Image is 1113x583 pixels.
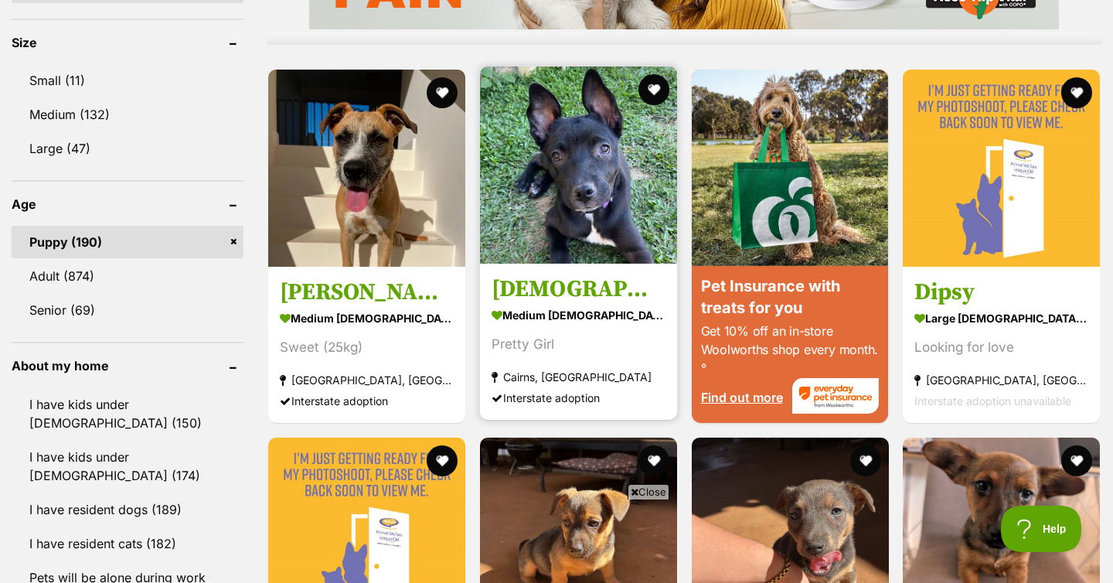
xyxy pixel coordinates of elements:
[1001,506,1082,552] iframe: Help Scout Beacon - Open
[280,307,454,329] strong: medium [DEMOGRAPHIC_DATA] Dog
[628,484,669,499] span: Close
[275,506,838,575] iframe: Advertisement
[12,98,243,131] a: Medium (132)
[492,367,665,387] strong: Cairns, [GEOGRAPHIC_DATA]
[914,307,1088,329] strong: large [DEMOGRAPHIC_DATA] Dog
[914,394,1071,407] span: Interstate adoption unavailable
[914,278,1088,307] h3: Dipsy
[638,445,669,476] button: favourite
[1061,77,1092,108] button: favourite
[492,334,665,355] div: Pretty Girl
[914,370,1088,390] strong: [GEOGRAPHIC_DATA], [GEOGRAPHIC_DATA]
[12,359,243,373] header: About my home
[12,260,243,292] a: Adult (874)
[220,1,230,12] img: adc.png
[12,197,243,211] header: Age
[638,74,669,105] button: favourite
[492,274,665,304] h3: [DEMOGRAPHIC_DATA]
[12,388,243,439] a: I have kids under [DEMOGRAPHIC_DATA] (150)
[268,266,465,423] a: [PERSON_NAME] medium [DEMOGRAPHIC_DATA] Dog Sweet (25kg) [GEOGRAPHIC_DATA], [GEOGRAPHIC_DATA] Int...
[12,493,243,526] a: I have resident dogs (189)
[480,263,677,420] a: [DEMOGRAPHIC_DATA] medium [DEMOGRAPHIC_DATA] Dog Pretty Girl Cairns, [GEOGRAPHIC_DATA] Interstate...
[903,70,1100,267] img: Dipsy - Border Collie x Maremma Sheepdog
[12,132,243,165] a: Large (47)
[492,387,665,408] div: Interstate adoption
[12,226,243,258] a: Puppy (190)
[12,441,243,492] a: I have kids under [DEMOGRAPHIC_DATA] (174)
[12,36,243,49] header: Size
[280,370,454,390] strong: [GEOGRAPHIC_DATA], [GEOGRAPHIC_DATA]
[268,70,465,267] img: Hazel - Irish Wolfhound x Mixed breed Dog
[280,278,454,307] h3: [PERSON_NAME]
[903,266,1100,423] a: Dipsy large [DEMOGRAPHIC_DATA] Dog Looking for love [GEOGRAPHIC_DATA], [GEOGRAPHIC_DATA] Intersta...
[12,64,243,97] a: Small (11)
[1061,445,1092,476] button: favourite
[12,294,243,326] a: Senior (69)
[480,66,677,264] img: Vain - Australian Kelpie Dog
[280,337,454,358] div: Sweet (25kg)
[492,304,665,326] strong: medium [DEMOGRAPHIC_DATA] Dog
[427,77,458,108] button: favourite
[427,445,458,476] button: favourite
[849,445,880,476] button: favourite
[914,337,1088,358] div: Looking for love
[12,527,243,560] a: I have resident cats (182)
[280,390,454,411] div: Interstate adoption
